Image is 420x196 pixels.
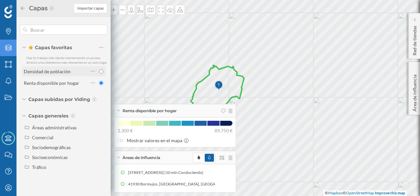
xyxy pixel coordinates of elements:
[77,5,104,11] span: Importar capas
[118,137,232,144] label: Mostrar valores en el mapa
[28,44,72,51] span: Capas favoritas
[24,80,79,86] div: Renta disponible por hogar
[118,127,133,134] span: 1.300 €
[328,190,343,195] a: Mapbox
[197,181,345,187] div: 41930 Bormujos, [GEOGRAPHIC_DATA], [GEOGRAPHIC_DATA] (20 min Andando)
[32,125,77,130] div: Áreas administrativas
[32,154,68,160] div: Socioeconómicas
[128,169,207,176] div: [STREET_ADDRESS] (10 min Conduciendo)
[32,135,53,140] div: Comercial
[215,127,232,134] span: 89.750 €
[323,190,407,196] div: © ©
[411,72,418,112] p: Área de influencia
[122,155,160,161] span: Áreas de influencia
[32,145,71,150] div: Sociodemográficas
[28,96,90,103] span: Capas subidas por Viding
[122,108,177,114] span: Renta disponible por hogar
[375,190,405,195] a: Improve this map
[4,5,13,18] img: Geoblink Logo
[215,79,223,92] img: Marker
[26,56,107,64] span: Haz tu trabajo más rápido manteniendo un acceso directo a tus elementos más relevantes en un solo...
[346,190,374,195] a: OpenStreetMap
[28,113,68,119] span: Capas generales
[32,164,46,170] div: Tráfico
[13,5,37,11] span: Soporte
[411,23,418,55] p: Red de tiendas
[26,3,49,14] h2: Capas
[24,69,71,74] div: Densidad de población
